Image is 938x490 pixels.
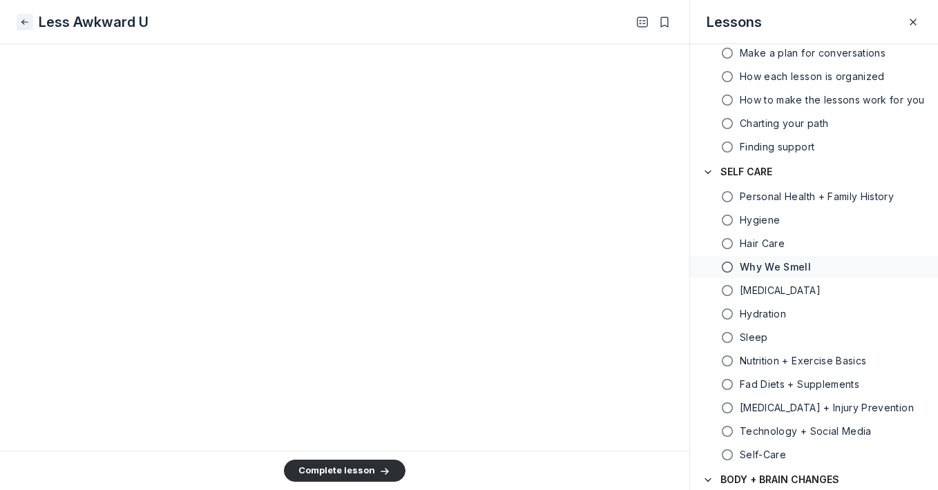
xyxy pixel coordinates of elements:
[740,46,886,60] h5: Make a plan for conversations
[740,140,814,154] h5: Finding support
[740,331,768,344] h5: Sleep
[740,401,914,415] span: Concussion + Injury Prevention
[656,14,673,30] button: Bookmarks
[17,14,33,30] button: Close
[740,70,885,84] h5: How each lesson is organized
[690,89,938,111] a: How to make the lessons work for you
[690,444,938,466] a: Self-Care
[720,165,772,179] h4: SELF CARE
[740,284,821,297] span: Skin Care
[690,209,938,231] a: Hygiene
[740,284,821,297] h5: [MEDICAL_DATA]
[740,307,786,321] h5: Hydration
[690,233,938,255] a: Hair Care
[690,280,938,302] a: [MEDICAL_DATA]
[740,117,828,130] h5: Charting your path
[690,112,938,135] a: Charting your path
[690,420,938,442] a: Technology + Social Media
[740,401,914,415] h5: [MEDICAL_DATA] + Injury Prevention
[690,66,938,88] a: How each lesson is organized
[707,12,762,32] h3: Lessons
[740,237,785,251] h5: Hair Care
[720,473,839,487] h4: BODY + BRAIN CHANGES
[690,136,938,158] a: Finding support
[740,190,894,204] h5: Personal Health + Family History
[690,158,938,186] button: SELF CARE
[740,93,925,107] h5: How to make the lessons work for you
[284,460,405,482] button: Complete lesson
[690,42,938,64] a: Make a plan for conversations
[690,326,938,349] a: Sleep
[690,256,938,278] a: Why We Smell
[690,397,938,419] a: [MEDICAL_DATA] + Injury Prevention
[740,213,780,227] h5: Hygiene
[740,378,859,391] h5: Fad Diets + Supplements
[39,12,149,32] h1: Less Awkward U
[690,373,938,395] a: Fad Diets + Supplements
[740,260,811,274] h5: Why We Smell
[905,14,921,30] button: Close
[690,186,938,208] a: Personal Health + Family History
[690,350,938,372] a: Nutrition + Exercise Basics
[740,448,786,462] h5: Self-Care
[740,354,866,368] h5: Nutrition + Exercise Basics
[690,303,938,325] a: Hydration
[634,14,651,30] button: Open Table of contents
[740,424,872,438] h5: Technology + Social Media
